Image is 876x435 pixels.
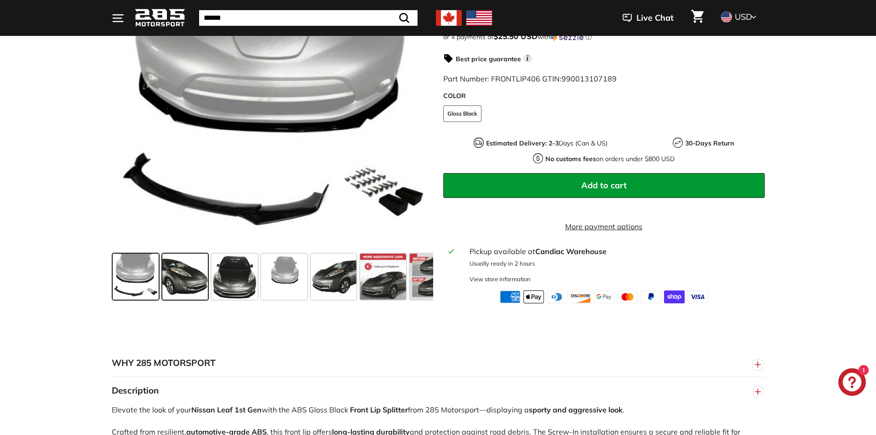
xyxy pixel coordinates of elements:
[535,247,607,256] strong: Candiac Warehouse
[687,290,708,303] img: visa
[547,290,567,303] img: diners_club
[500,290,521,303] img: american_express
[550,33,584,41] img: Sezzle
[199,10,418,26] input: Search
[443,74,617,83] span: Part Number: FRONTLIP406 GTIN:
[545,155,596,163] strong: No customs fees
[735,12,752,22] span: USD
[686,2,709,34] a: Cart
[617,290,638,303] img: master
[456,55,521,63] strong: Best price guarantee
[523,290,544,303] img: apple_pay
[685,139,734,147] strong: 30-Days Return
[581,180,627,191] span: Add to cart
[836,368,869,398] inbox-online-store-chat: Shopify online store chat
[469,246,759,257] div: Pickup available at
[469,259,759,268] p: Usually ready in 2 hours
[469,275,531,284] div: View store information
[443,173,765,198] button: Add to cart
[561,74,617,83] span: 990013107189
[529,405,623,414] strong: sporty and aggressive look
[611,6,686,29] button: Live Chat
[350,405,408,414] strong: Front Lip Splitter
[486,139,607,148] p: Days (Can & US)
[641,290,661,303] img: paypal
[443,32,765,41] div: or 4 payments of with
[493,31,538,41] span: $25.50 USD
[112,349,765,377] button: WHY 285 MOTORSPORT
[443,221,765,232] a: More payment options
[112,377,765,405] button: Description
[594,290,614,303] img: google_pay
[443,32,765,41] div: or 4 payments of$25.50 USDwithSezzle Click to learn more about Sezzle
[545,154,675,164] p: on orders under $800 USD
[443,91,765,101] label: COLOR
[135,7,185,29] img: Logo_285_Motorsport_areodynamics_components
[570,290,591,303] img: discover
[523,54,532,63] span: i
[486,139,559,147] strong: Estimated Delivery: 2-3
[191,405,262,414] strong: Nissan Leaf 1st Gen
[664,290,685,303] img: shopify_pay
[636,12,674,24] span: Live Chat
